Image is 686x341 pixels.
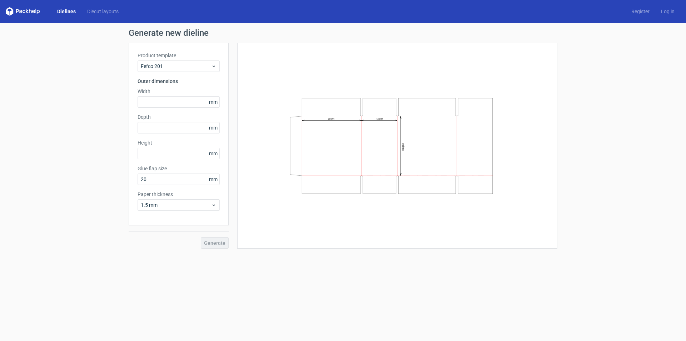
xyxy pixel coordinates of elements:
[655,8,680,15] a: Log in
[328,117,334,120] text: Width
[626,8,655,15] a: Register
[207,122,219,133] span: mm
[138,113,220,121] label: Depth
[207,174,219,185] span: mm
[141,63,211,70] span: Fefco 201
[207,148,219,159] span: mm
[51,8,81,15] a: Dielines
[138,139,220,146] label: Height
[129,29,557,37] h1: Generate new dieline
[81,8,124,15] a: Diecut layouts
[138,191,220,198] label: Paper thickness
[141,201,211,209] span: 1.5 mm
[138,165,220,172] label: Glue flap size
[138,52,220,59] label: Product template
[402,143,404,151] text: Height
[138,78,220,85] h3: Outer dimensions
[138,88,220,95] label: Width
[207,97,219,107] span: mm
[377,117,383,120] text: Depth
